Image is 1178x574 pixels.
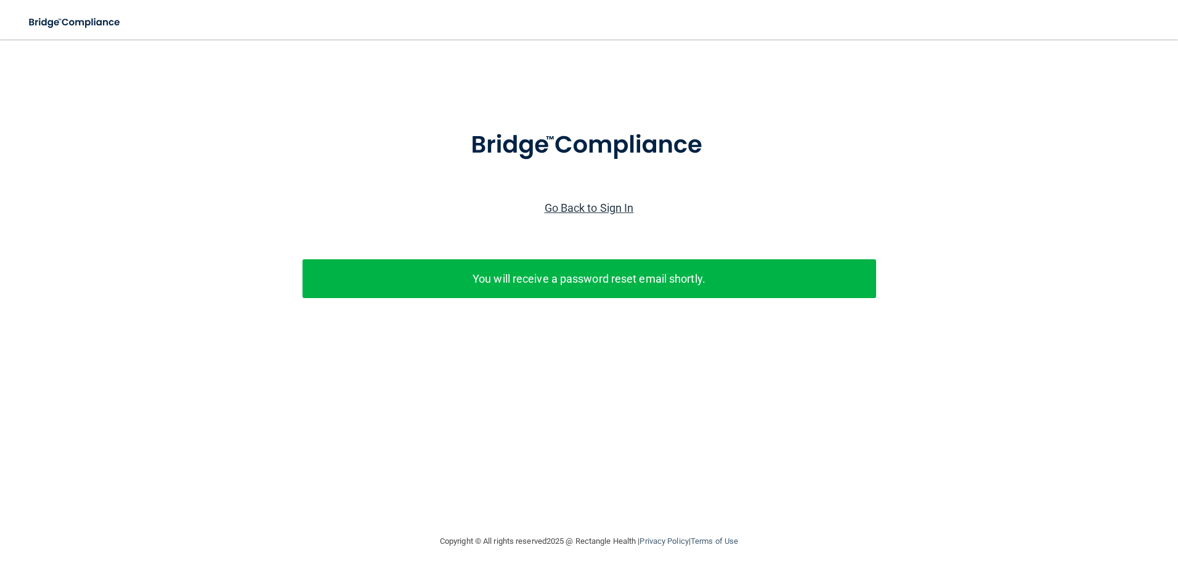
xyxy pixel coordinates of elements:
[691,536,738,546] a: Terms of Use
[640,536,688,546] a: Privacy Policy
[545,201,634,214] a: Go Back to Sign In
[364,522,814,561] div: Copyright © All rights reserved 2025 @ Rectangle Health | |
[445,113,733,177] img: bridge_compliance_login_screen.278c3ca4.svg
[312,269,867,289] p: You will receive a password reset email shortly.
[18,10,132,35] img: bridge_compliance_login_screen.278c3ca4.svg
